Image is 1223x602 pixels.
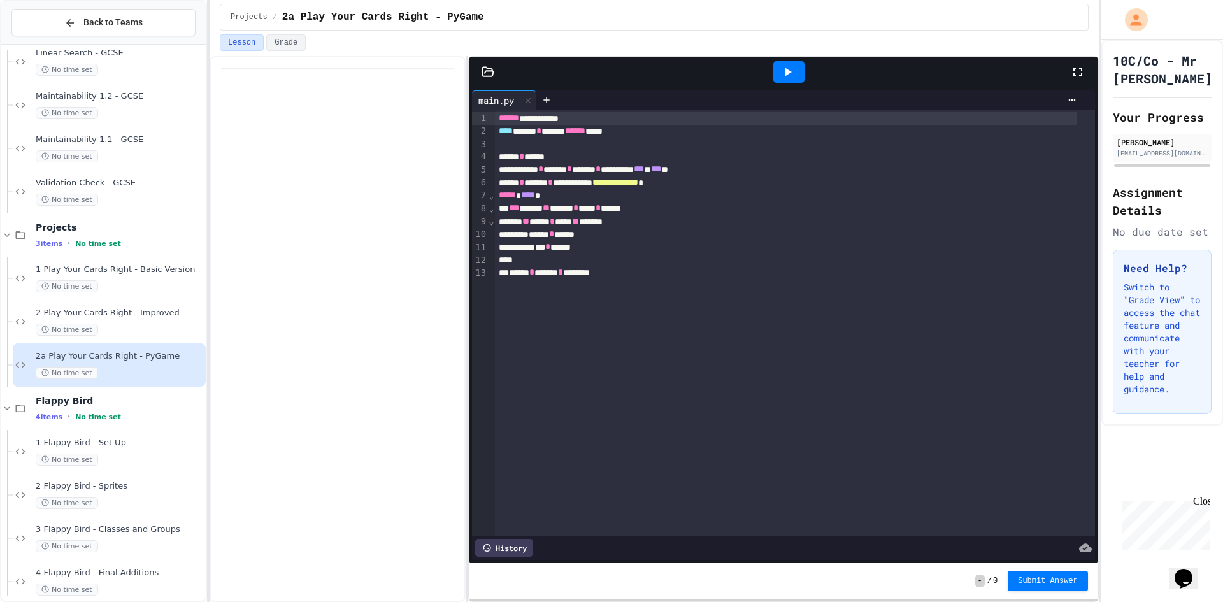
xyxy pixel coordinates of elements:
span: / [273,12,277,22]
span: No time set [36,194,98,206]
div: 1 [472,112,488,125]
span: Fold line [488,190,494,201]
span: Maintainability 1.1 - GCSE [36,134,203,145]
h2: Assignment Details [1113,183,1212,219]
div: 13 [472,267,488,280]
div: 3 [472,138,488,151]
span: 1 Play Your Cards Right - Basic Version [36,264,203,275]
div: 10 [472,228,488,241]
button: Back to Teams [11,9,196,36]
span: No time set [36,64,98,76]
span: Fold line [488,216,494,226]
span: Back to Teams [83,16,143,29]
div: 9 [472,215,488,228]
span: Projects [231,12,268,22]
span: Maintainability 1.2 - GCSE [36,91,203,102]
div: 12 [472,254,488,267]
p: Switch to "Grade View" to access the chat feature and communicate with your teacher for help and ... [1124,281,1201,396]
span: 2 Flappy Bird - Sprites [36,481,203,492]
span: Flappy Bird [36,395,203,406]
span: No time set [36,150,98,162]
span: 4 Flappy Bird - Final Additions [36,568,203,578]
span: Linear Search - GCSE [36,48,203,59]
div: 6 [472,176,488,189]
span: 1 Flappy Bird - Set Up [36,438,203,448]
iframe: chat widget [1169,551,1210,589]
div: [EMAIL_ADDRESS][DOMAIN_NAME] [1117,148,1208,158]
span: - [975,575,985,587]
h1: 10C/Co - Mr [PERSON_NAME] [1113,52,1212,87]
h3: Need Help? [1124,261,1201,276]
div: 8 [472,203,488,215]
div: 5 [472,164,488,176]
button: Lesson [220,34,264,51]
span: 3 items [36,240,62,248]
span: No time set [36,454,98,466]
div: main.py [472,94,520,107]
span: • [68,238,70,248]
div: [PERSON_NAME] [1117,136,1208,148]
div: main.py [472,90,536,110]
span: / [987,576,992,586]
span: • [68,412,70,422]
span: No time set [36,324,98,336]
span: Projects [36,222,203,233]
span: Validation Check - GCSE [36,178,203,189]
div: Chat with us now!Close [5,5,88,81]
div: My Account [1112,5,1151,34]
span: 2a Play Your Cards Right - PyGame [282,10,484,25]
div: No due date set [1113,224,1212,240]
span: Fold line [488,203,494,213]
div: 4 [472,150,488,163]
span: No time set [36,367,98,379]
span: No time set [36,584,98,596]
span: 2a Play Your Cards Right - PyGame [36,351,203,362]
div: History [475,539,533,557]
span: Submit Answer [1018,576,1078,586]
span: No time set [36,497,98,509]
span: 0 [993,576,998,586]
div: 7 [472,189,488,202]
iframe: chat widget [1117,496,1210,550]
span: No time set [36,280,98,292]
span: No time set [75,240,121,248]
h2: Your Progress [1113,108,1212,126]
span: No time set [36,107,98,119]
span: 2 Play Your Cards Right - Improved [36,308,203,319]
span: 3 Flappy Bird - Classes and Groups [36,524,203,535]
span: No time set [36,540,98,552]
div: 11 [472,241,488,254]
span: No time set [75,413,121,421]
button: Grade [266,34,306,51]
span: 4 items [36,413,62,421]
div: 2 [472,125,488,138]
button: Submit Answer [1008,571,1088,591]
